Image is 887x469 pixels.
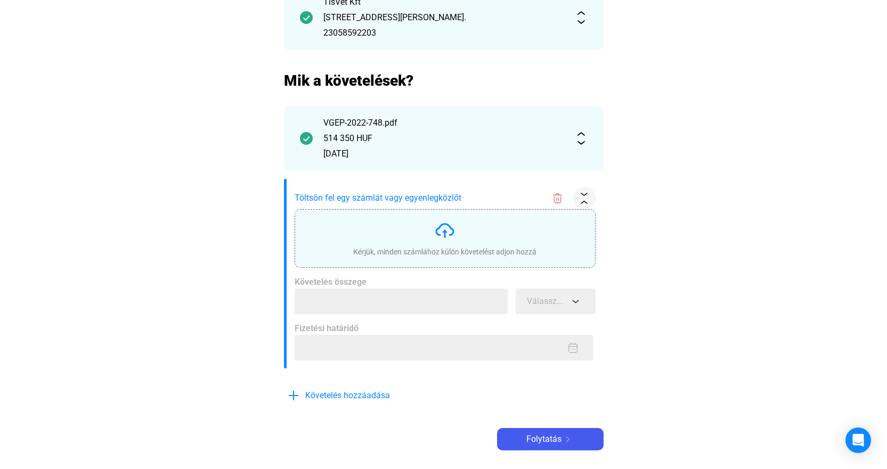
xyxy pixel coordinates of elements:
[300,11,313,24] img: checkmark-darker-green-circle
[575,11,588,24] img: expand
[575,132,588,145] img: expand
[284,71,604,90] h2: Mik a követelések?
[353,246,536,257] div: Kérjük, minden számlához külön követelést adjon hozzá
[526,433,562,446] span: Folytatás
[323,11,564,24] div: [STREET_ADDRESS][PERSON_NAME].
[497,428,604,450] button: Folytatásarrow-right-white
[573,187,596,209] button: collapse
[579,193,590,204] img: collapse
[323,147,564,160] div: [DATE]
[323,27,564,39] div: 23058592203
[295,323,359,333] span: Fizetési határidő
[287,389,300,402] img: plus-blue
[300,132,313,145] img: checkmark-darker-green-circle
[562,437,574,442] img: arrow-right-white
[845,427,871,453] div: Open Intercom Messenger
[516,289,596,314] button: Válassz...
[305,389,390,402] span: Követelés hozzáadása
[552,193,563,204] img: trash-red
[323,117,564,129] div: VGEP-2022-748.pdf
[295,277,367,287] span: Követelés összege
[323,132,564,145] div: 514 350 HUF
[527,296,563,306] span: Válassz...
[547,187,569,209] button: trash-red
[295,192,542,204] span: Töltsön fel egy számlát vagy egyenlegközlőt
[284,384,444,407] button: plus-blueKövetelés hozzáadása
[434,220,455,241] img: upload-cloud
